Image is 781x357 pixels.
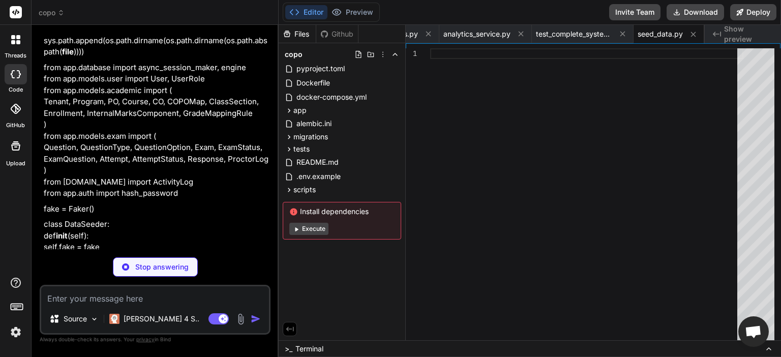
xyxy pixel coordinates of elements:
[7,323,24,341] img: settings
[295,344,323,354] span: Terminal
[9,85,23,94] label: code
[279,29,316,39] div: Files
[289,223,328,235] button: Execute
[40,335,271,344] p: Always double-check its answers. Your in Bind
[6,159,25,168] label: Upload
[730,4,776,20] button: Deploy
[293,132,328,142] span: migrations
[638,29,683,39] span: seed_data.py
[295,170,342,183] span: .env.example
[443,29,510,39] span: analytics_service.py
[5,51,26,60] label: threads
[285,344,292,354] span: >_
[39,8,65,18] span: copo
[109,314,119,324] img: Claude 4 Sonnet
[44,62,268,199] p: from app.database import async_session_maker, engine from app.models.user import User, UserRole f...
[44,219,268,356] p: class DataSeeder: def (self): self.fake = fake self.session = None self.tenants = [] self.users =...
[293,144,310,154] span: tests
[738,316,769,347] div: Open chat
[135,262,189,272] p: Stop answering
[295,63,346,75] span: pyproject.toml
[295,156,340,168] span: README.md
[235,313,247,325] img: attachment
[293,185,316,195] span: scripts
[316,29,358,39] div: Github
[289,206,395,217] span: Install dependencies
[44,35,268,58] p: sys.path.append(os.path.dirname(os.path.dirname(os.path.abspath( ))))
[609,4,660,20] button: Invite Team
[406,48,417,59] div: 1
[90,315,99,323] img: Pick Models
[56,231,68,241] strong: init
[62,47,74,56] strong: file
[293,105,307,115] span: app
[295,117,333,130] span: alembic.ini
[251,314,261,324] img: icon
[285,5,327,19] button: Editor
[724,24,773,44] span: Show preview
[295,77,331,89] span: Dockerfile
[136,336,155,342] span: privacy
[295,91,368,103] span: docker-compose.yml
[44,203,268,215] p: fake = Faker()
[285,49,303,59] span: copo
[124,314,199,324] p: [PERSON_NAME] 4 S..
[64,314,87,324] p: Source
[536,29,612,39] span: test_complete_system.py
[6,121,25,130] label: GitHub
[667,4,724,20] button: Download
[327,5,377,19] button: Preview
